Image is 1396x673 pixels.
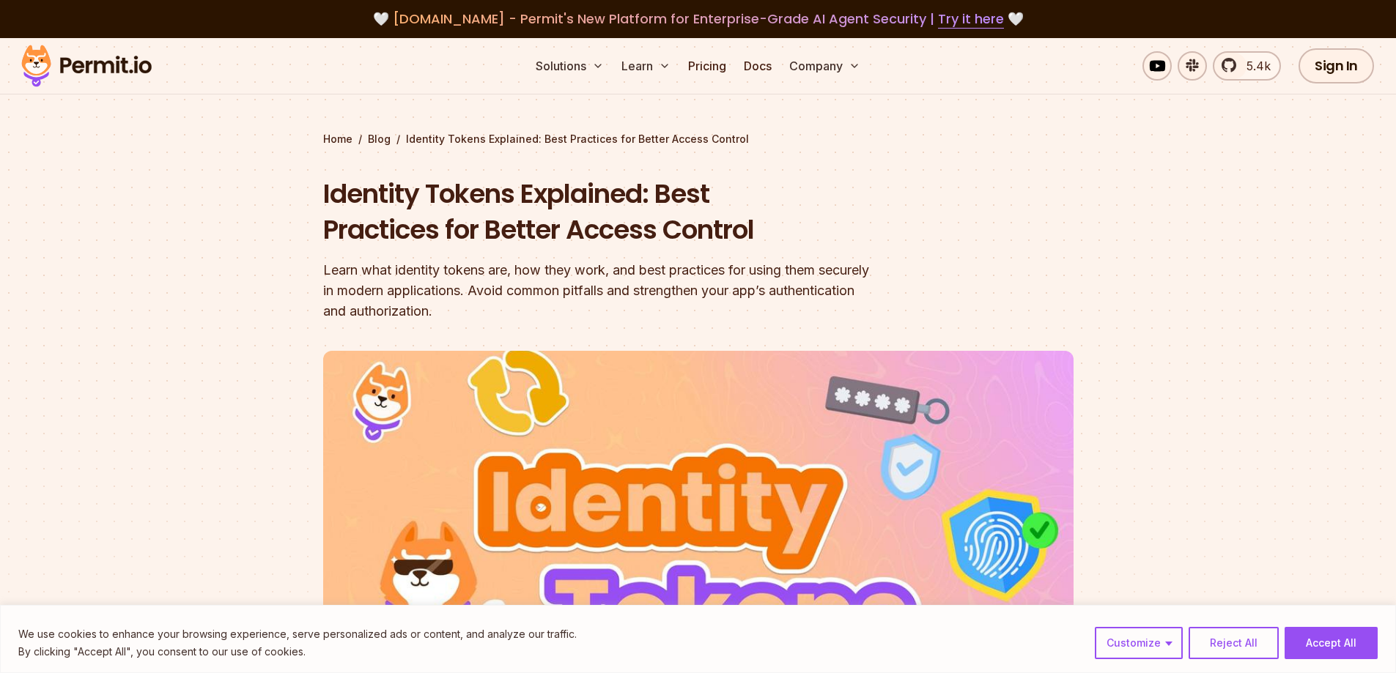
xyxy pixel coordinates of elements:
span: 5.4k [1238,57,1271,75]
div: / / [323,132,1074,146]
a: Sign In [1299,48,1374,83]
p: By clicking "Accept All", you consent to our use of cookies. [18,643,577,661]
a: Docs [738,51,778,81]
button: Customize [1095,627,1183,659]
img: Permit logo [15,41,158,91]
a: Blog [368,132,391,146]
p: We use cookies to enhance your browsing experience, serve personalized ads or content, and analyz... [18,625,577,643]
button: Accept All [1285,627,1378,659]
a: Pricing [682,51,732,81]
button: Reject All [1189,627,1279,659]
button: Learn [616,51,676,81]
a: 5.4k [1213,51,1281,81]
div: 🤍 🤍 [35,9,1361,29]
h1: Identity Tokens Explained: Best Practices for Better Access Control [323,176,886,248]
div: Learn what identity tokens are, how they work, and best practices for using them securely in mode... [323,260,886,321]
span: [DOMAIN_NAME] - Permit's New Platform for Enterprise-Grade AI Agent Security | [393,10,1004,28]
a: Try it here [938,10,1004,29]
button: Solutions [530,51,610,81]
button: Company [783,51,866,81]
a: Home [323,132,352,146]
